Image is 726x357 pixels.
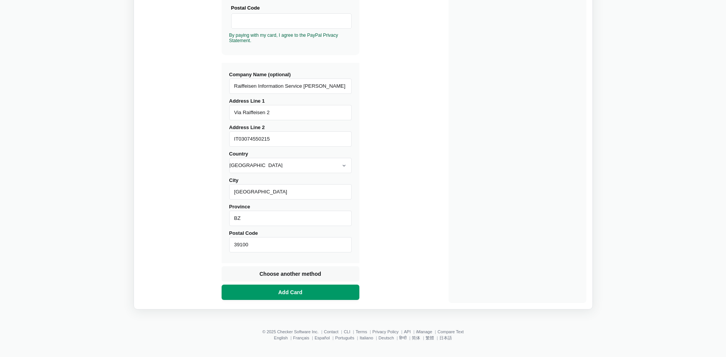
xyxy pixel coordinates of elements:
input: Address Line 2 [229,131,352,147]
label: Province [229,204,352,226]
input: Postal Code [229,237,352,252]
a: Français [293,336,309,340]
label: Country [229,151,352,173]
a: 日本語 [439,336,452,340]
a: हिन्दी [399,336,406,340]
a: By paying with my card, I agree to the PayPal Privacy Statement. [229,33,338,43]
input: City [229,184,352,200]
label: Postal Code [229,230,352,252]
button: Choose another method [222,266,359,282]
input: Province [229,211,352,226]
label: Address Line 1 [229,98,352,120]
div: Postal Code [231,4,352,12]
span: Choose another method [258,270,323,278]
a: Compare Text [437,329,463,334]
a: Contact [324,329,338,334]
label: Address Line 2 [229,124,352,147]
a: CLI [344,329,350,334]
a: Italiano [360,336,373,340]
iframe: Secure Credit Card Frame - Postal Code [235,14,348,28]
a: English [274,336,288,340]
a: 简体 [412,336,420,340]
a: iManage [416,329,432,334]
a: Português [335,336,354,340]
input: Address Line 1 [229,105,352,120]
label: Company Name (optional) [229,72,352,94]
a: API [404,329,411,334]
a: Privacy Policy [372,329,398,334]
a: Español [315,336,330,340]
input: Company Name (optional) [229,79,352,94]
select: Country [229,158,352,173]
a: 繁體 [426,336,434,340]
a: Deutsch [378,336,394,340]
li: © 2025 Checker Software Inc. [262,329,324,334]
span: Add Card [277,288,304,296]
a: Terms [356,329,367,334]
label: City [229,177,352,200]
button: Add Card [222,285,359,300]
